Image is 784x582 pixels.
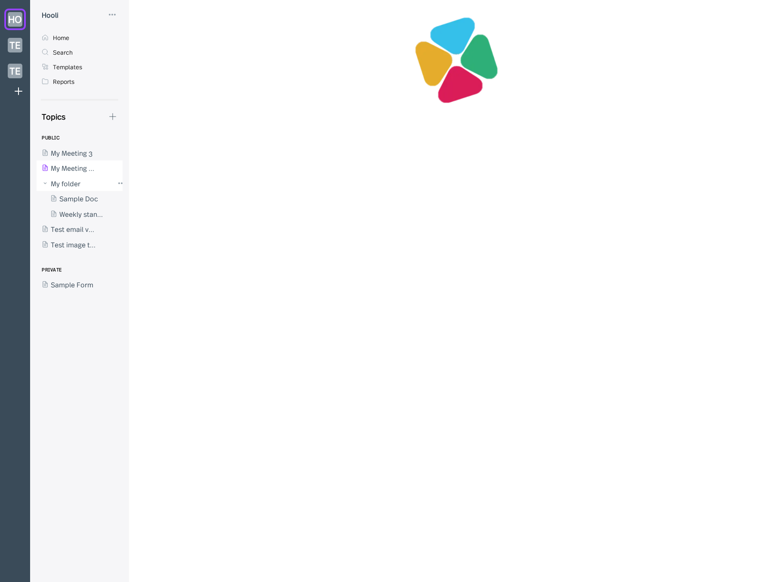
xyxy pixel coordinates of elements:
div: Search [53,48,73,56]
div: Templates [53,63,82,71]
div: PRIVATE [42,262,62,277]
a: TE [4,60,26,82]
div: HO [8,12,22,27]
div: TE [8,38,22,52]
div: Reports [53,77,74,85]
div: PUBLIC [42,130,60,145]
a: TE [4,34,26,56]
div: TE [8,64,22,78]
div: Hooli [42,10,58,19]
a: HO [4,9,26,30]
div: Topics [37,111,65,122]
div: Home [53,34,69,41]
